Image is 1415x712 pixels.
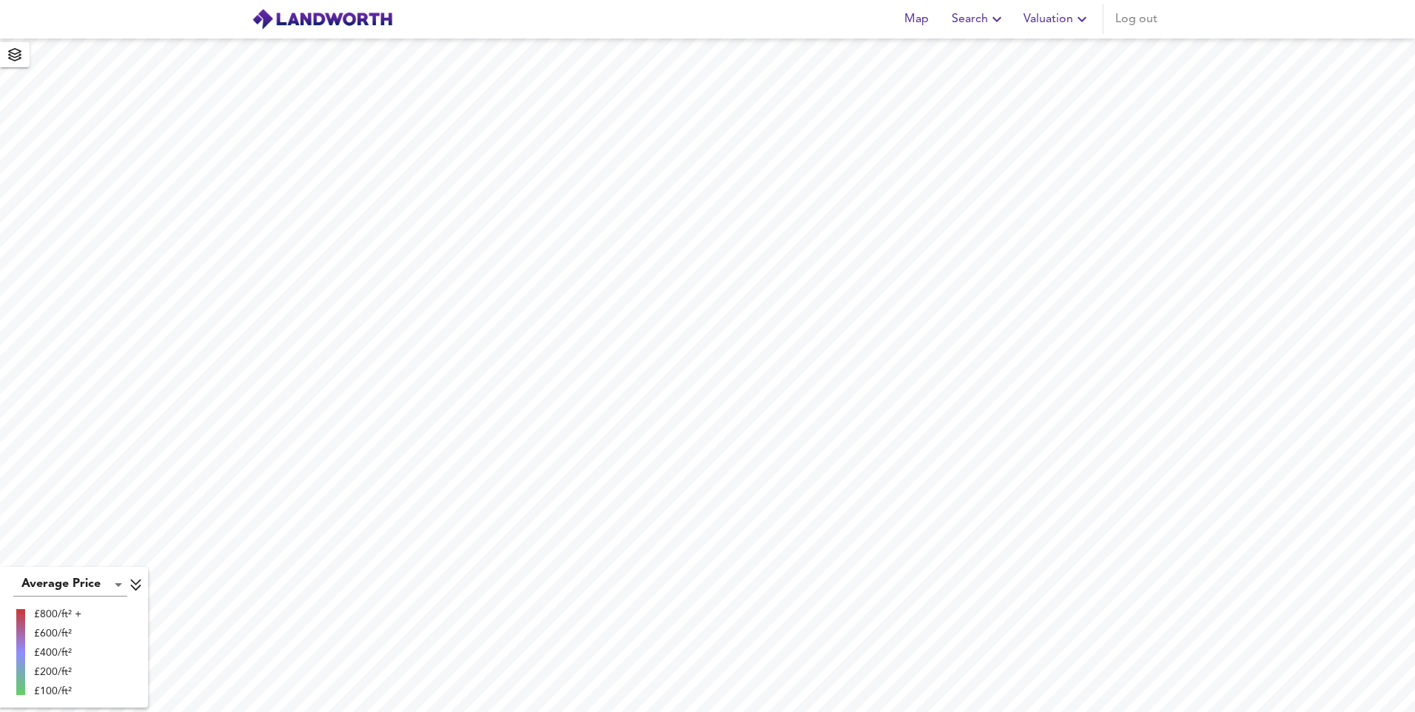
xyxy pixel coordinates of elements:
span: Log out [1115,9,1157,30]
button: Search [946,4,1012,34]
div: Average Price [13,573,127,597]
div: £200/ft² [34,665,81,679]
span: Search [952,9,1006,30]
div: £100/ft² [34,684,81,699]
div: £400/ft² [34,645,81,660]
div: £800/ft² + [34,607,81,622]
img: logo [252,8,393,30]
button: Valuation [1018,4,1097,34]
div: £600/ft² [34,626,81,641]
span: Map [898,9,934,30]
button: Map [893,4,940,34]
button: Log out [1109,4,1163,34]
span: Valuation [1024,9,1091,30]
